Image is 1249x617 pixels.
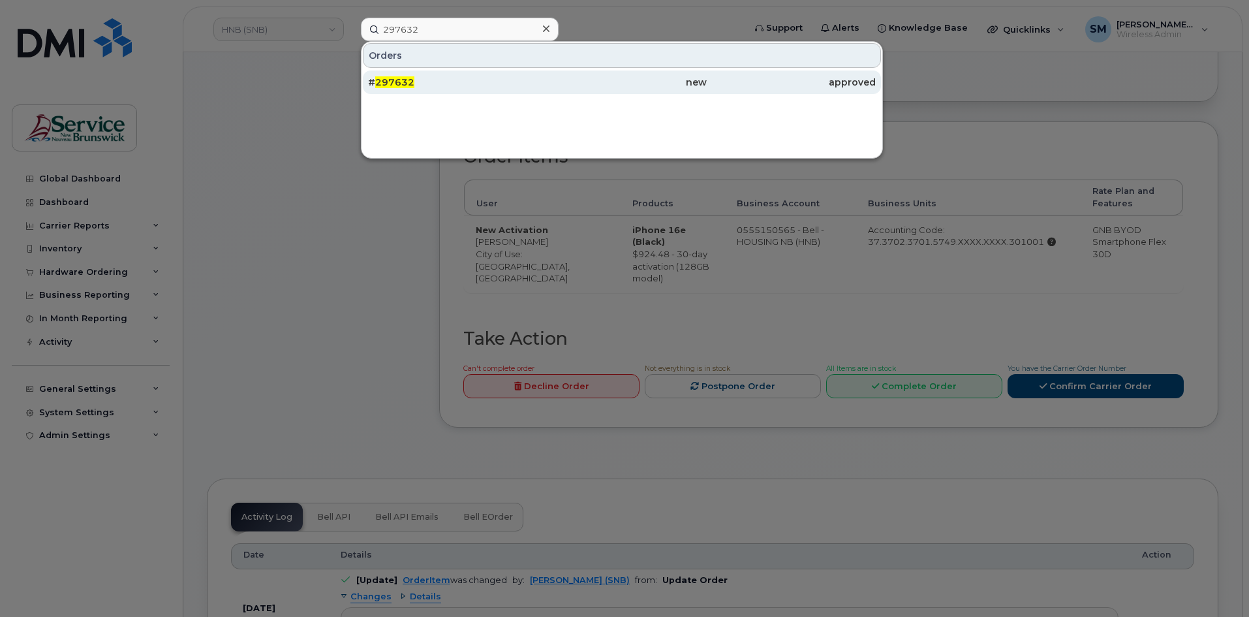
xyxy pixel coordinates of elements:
div: new [537,76,706,89]
input: Find something... [361,18,559,41]
div: approved [707,76,876,89]
span: 297632 [375,76,414,88]
div: # [368,76,537,89]
a: #297632newapproved [363,71,881,94]
div: Orders [363,43,881,68]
